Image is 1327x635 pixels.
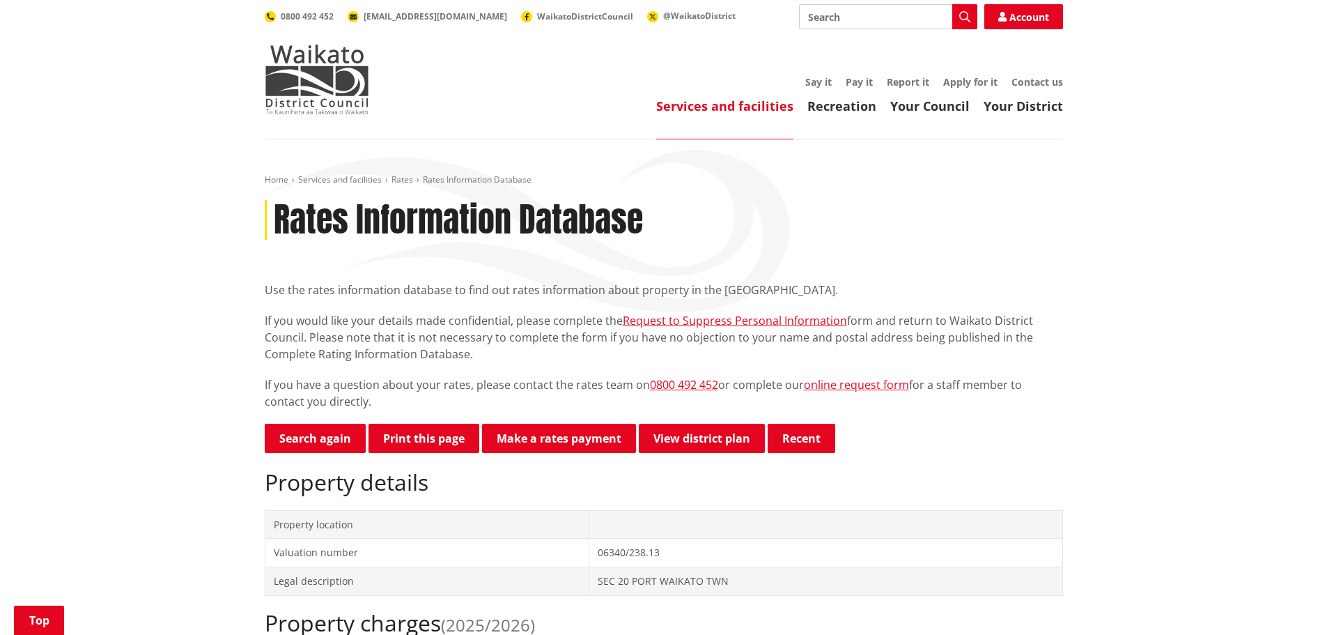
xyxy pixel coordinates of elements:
span: 0800 492 452 [281,10,334,22]
a: Recreation [807,98,876,114]
a: Home [265,174,288,185]
a: Make a rates payment [482,424,636,453]
a: Top [14,606,64,635]
span: [EMAIL_ADDRESS][DOMAIN_NAME] [364,10,507,22]
a: Pay it [846,75,873,89]
span: WaikatoDistrictCouncil [537,10,633,22]
a: Request to Suppress Personal Information [623,313,847,328]
h2: Property details [265,469,1063,496]
span: Rates Information Database [423,174,531,185]
button: Recent [768,424,835,453]
a: [EMAIL_ADDRESS][DOMAIN_NAME] [348,10,507,22]
a: Contact us [1011,75,1063,89]
a: Rates [391,174,413,185]
a: Services and facilities [298,174,382,185]
p: If you have a question about your rates, please contact the rates team on or complete our for a s... [265,376,1063,410]
a: Report it [887,75,929,89]
td: Valuation number [265,539,589,567]
a: Account [984,4,1063,29]
nav: breadcrumb [265,174,1063,186]
a: Your Council [890,98,970,114]
a: 0800 492 452 [265,10,334,22]
iframe: Messenger Launcher [1263,576,1313,627]
a: Services and facilities [656,98,793,114]
a: online request form [804,377,909,392]
a: View district plan [639,424,765,453]
a: @WaikatoDistrict [647,10,736,22]
input: Search input [799,4,977,29]
img: Waikato District Council - Te Kaunihera aa Takiwaa o Waikato [265,45,369,114]
a: Say it [805,75,832,89]
a: Search again [265,424,366,453]
button: Print this page [368,424,479,453]
a: 0800 492 452 [650,377,718,392]
a: WaikatoDistrictCouncil [521,10,633,22]
a: Your District [984,98,1063,114]
td: SEC 20 PORT WAIKATO TWN [589,567,1062,595]
p: Use the rates information database to find out rates information about property in the [GEOGRAPHI... [265,282,1063,298]
a: Apply for it [943,75,998,89]
td: 06340/238.13 [589,539,1062,567]
td: Legal description [265,567,589,595]
p: If you would like your details made confidential, please complete the form and return to Waikato ... [265,312,1063,362]
h1: Rates Information Database [274,200,643,240]
span: @WaikatoDistrict [663,10,736,22]
td: Property location [265,510,589,539]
